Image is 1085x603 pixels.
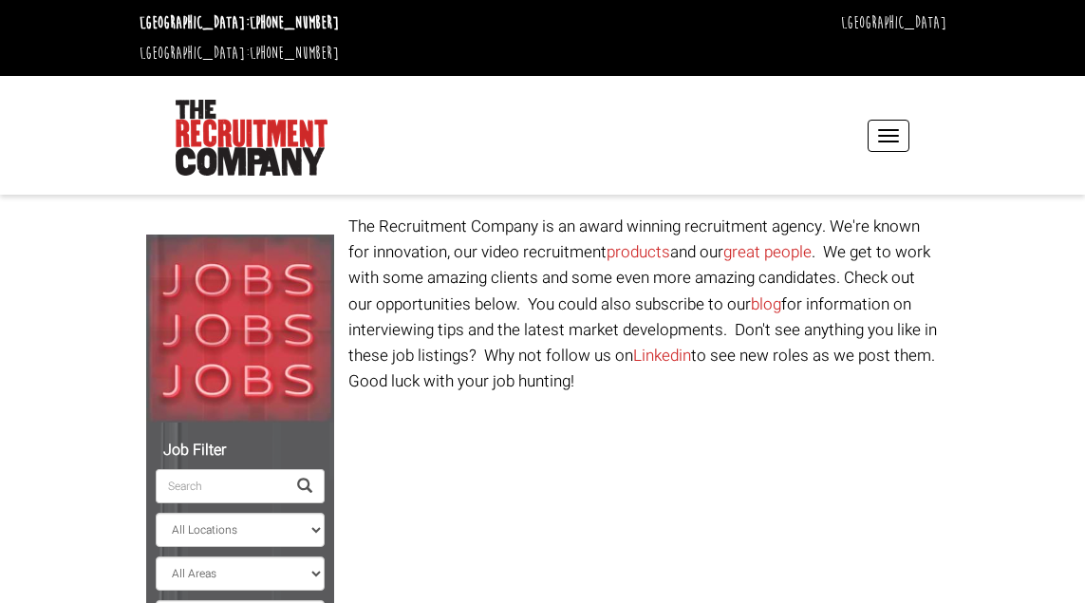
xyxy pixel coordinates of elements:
a: blog [751,292,781,316]
img: The Recruitment Company [176,100,327,176]
a: [PHONE_NUMBER] [250,43,339,64]
p: The Recruitment Company is an award winning recruitment agency. We're known for innovation, our v... [348,214,940,394]
a: products [607,240,670,264]
a: [PHONE_NUMBER] [250,12,339,33]
a: [GEOGRAPHIC_DATA] [841,12,946,33]
li: [GEOGRAPHIC_DATA]: [135,38,344,68]
li: [GEOGRAPHIC_DATA]: [135,8,344,38]
input: Search [156,469,286,503]
a: great people [723,240,812,264]
img: Jobs, Jobs, Jobs [146,235,334,423]
a: Linkedin [633,344,691,367]
h5: Job Filter [156,443,325,460]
